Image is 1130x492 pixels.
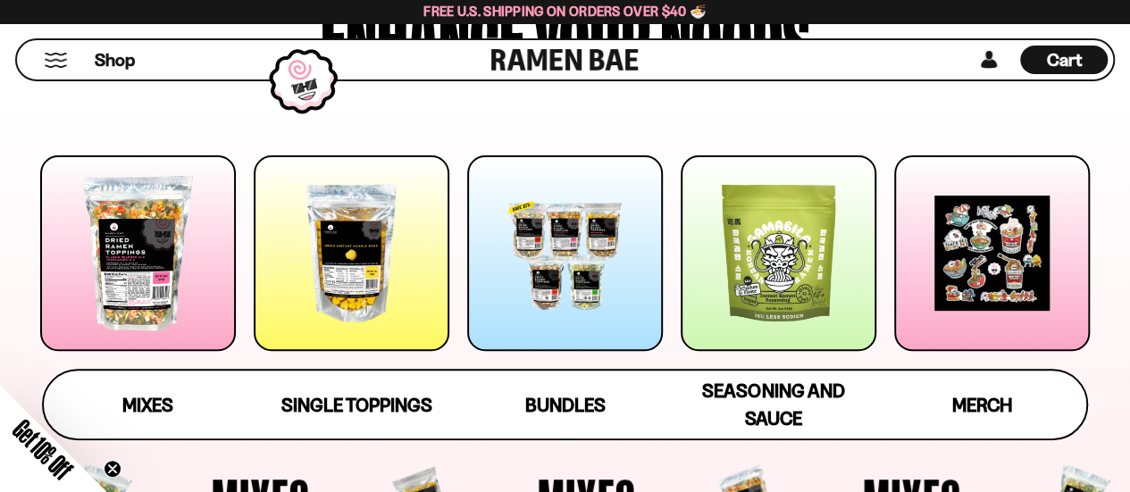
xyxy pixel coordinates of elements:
span: Single Toppings [281,394,432,416]
span: Free U.S. Shipping on Orders over $40 🍜 [423,3,707,20]
a: Single Toppings [253,371,461,438]
a: Seasoning and Sauce [669,371,877,438]
span: Seasoning and Sauce [702,379,844,429]
a: Shop [95,46,135,74]
div: Cart [1020,40,1108,79]
span: Cart [1047,49,1082,71]
span: Get 10% Off [8,414,78,484]
a: Mixes [44,371,252,438]
span: Merch [952,394,1012,416]
span: Mixes [122,394,173,416]
a: Merch [877,371,1085,438]
span: Bundles [524,394,605,416]
span: Shop [95,48,135,72]
button: Close teaser [104,460,121,478]
button: Mobile Menu Trigger [44,53,68,68]
a: Bundles [461,371,669,438]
